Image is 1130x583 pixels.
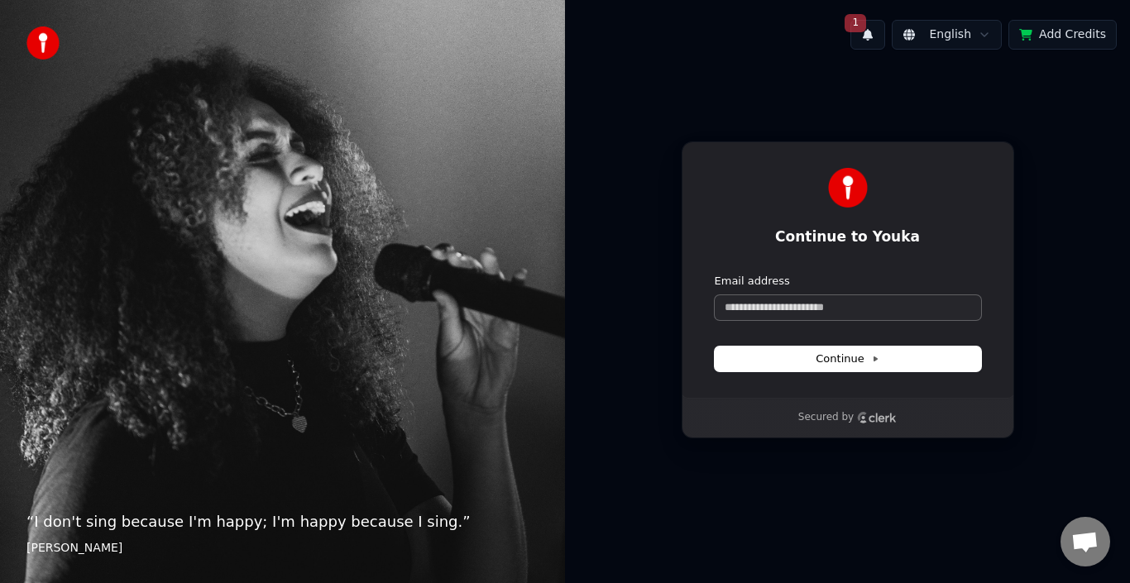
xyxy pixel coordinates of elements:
[715,274,790,289] label: Email address
[26,510,539,533] p: “ I don't sing because I'm happy; I'm happy because I sing. ”
[850,20,885,50] button: 1
[1008,20,1117,50] button: Add Credits
[828,168,868,208] img: Youka
[816,351,879,366] span: Continue
[857,412,897,423] a: Clerk logo
[26,540,539,557] footer: [PERSON_NAME]
[1061,517,1110,566] a: Open chat
[715,227,981,247] h1: Continue to Youka
[26,26,60,60] img: youka
[798,411,854,424] p: Secured by
[845,14,866,32] span: 1
[715,346,981,371] button: Continue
